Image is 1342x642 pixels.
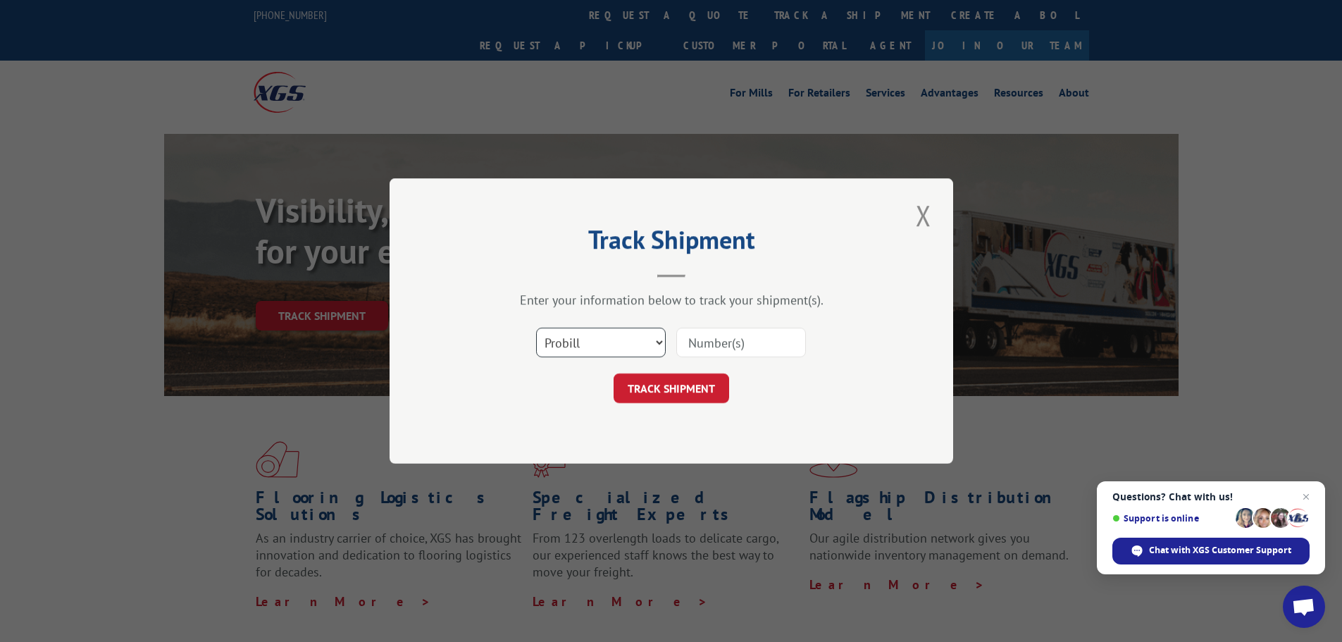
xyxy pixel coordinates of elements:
[460,230,883,257] h2: Track Shipment
[1283,586,1325,628] a: Open chat
[1112,491,1310,502] span: Questions? Chat with us!
[1149,544,1291,557] span: Chat with XGS Customer Support
[1112,538,1310,564] span: Chat with XGS Customer Support
[614,374,729,403] button: TRACK SHIPMENT
[1112,513,1231,524] span: Support is online
[676,328,806,357] input: Number(s)
[460,292,883,308] div: Enter your information below to track your shipment(s).
[912,196,936,235] button: Close modal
